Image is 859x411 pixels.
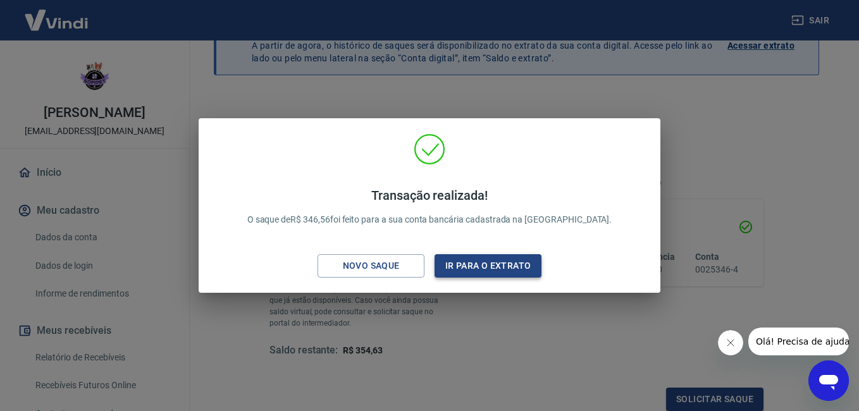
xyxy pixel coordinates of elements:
p: O saque de R$ 346,56 foi feito para a sua conta bancária cadastrada na [GEOGRAPHIC_DATA]. [247,188,612,226]
h4: Transação realizada! [247,188,612,203]
iframe: Botão para abrir a janela de mensagens [808,360,849,401]
iframe: Mensagem da empresa [748,328,849,355]
div: Novo saque [328,258,415,274]
iframe: Fechar mensagem [718,330,743,355]
button: Ir para o extrato [435,254,541,278]
span: Olá! Precisa de ajuda? [8,9,106,19]
button: Novo saque [318,254,424,278]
